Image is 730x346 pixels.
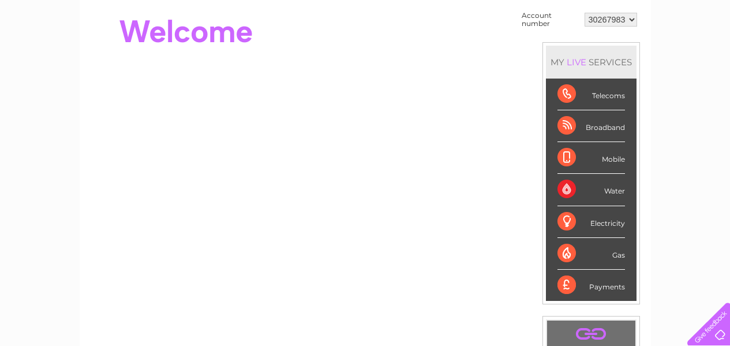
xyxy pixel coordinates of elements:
a: . [550,323,632,344]
td: Account number [519,9,582,31]
a: Log out [692,49,719,58]
div: Telecoms [557,79,625,110]
div: Gas [557,238,625,270]
div: MY SERVICES [546,46,637,79]
a: Blog [630,49,646,58]
a: Telecoms [588,49,623,58]
div: Broadband [557,110,625,142]
a: Energy [556,49,581,58]
div: Electricity [557,206,625,238]
div: Water [557,174,625,206]
div: Payments [557,270,625,301]
a: 0333 014 3131 [512,6,592,20]
a: Water [527,49,549,58]
div: Mobile [557,142,625,174]
a: Contact [653,49,682,58]
img: logo.png [25,30,84,65]
div: Clear Business is a trading name of Verastar Limited (registered in [GEOGRAPHIC_DATA] No. 3667643... [93,6,638,56]
div: LIVE [564,57,589,68]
